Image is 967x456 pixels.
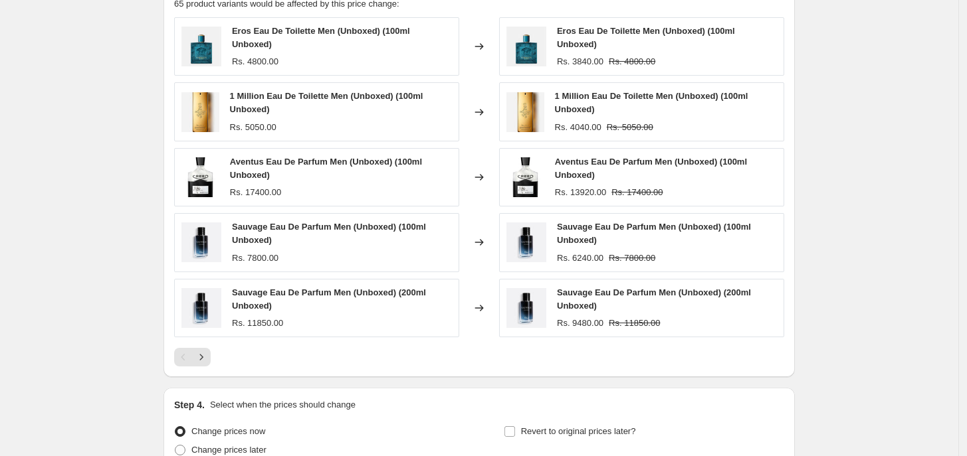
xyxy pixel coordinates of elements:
div: Rs. 6240.00 [557,252,603,265]
img: Creed-Aventus_80x.jpg [506,157,544,197]
img: 1Million_80x.jpg [506,92,544,132]
div: Rs. 4040.00 [555,121,601,134]
span: Sauvage Eau De Parfum Men (Unboxed) (100ml Unboxed) [557,222,751,245]
button: Next [192,348,211,366]
img: DiorUnisexFragrance_180_00_80x.jpg [181,222,221,262]
div: Rs. 13920.00 [555,186,606,199]
p: Select when the prices should change [210,398,356,412]
span: 1 Million Eau De Toilette Men (Unboxed) (100ml Unboxed) [230,91,423,114]
span: Change prices now [191,426,265,436]
strike: Rs. 7800.00 [609,252,655,265]
img: Creed-Aventus_80x.jpg [181,157,219,197]
div: Rs. 5050.00 [230,121,276,134]
span: Change prices later [191,445,267,455]
img: Women_s_Bathrobe_Robe_Collection_80x.jpg [181,27,221,66]
span: 1 Million Eau De Toilette Men (Unboxed) (100ml Unboxed) [555,91,748,114]
strike: Rs. 4800.00 [609,55,655,68]
div: Rs. 4800.00 [232,55,278,68]
div: Rs. 11850.00 [232,317,283,330]
img: 1Million_80x.jpg [181,92,219,132]
div: Rs. 3840.00 [557,55,603,68]
img: Women_s_Bathrobe_Robe_Collection_80x.jpg [506,27,546,66]
img: DiorUnisexFragrance_180_00_80x.jpg [506,288,546,328]
strike: Rs. 17400.00 [611,186,663,199]
nav: Pagination [174,348,211,366]
img: DiorUnisexFragrance_180_00_80x.jpg [506,222,546,262]
span: Aventus Eau De Parfum Men (Unboxed) (100ml Unboxed) [555,157,747,180]
div: Rs. 17400.00 [230,186,281,199]
strike: Rs. 5050.00 [607,121,653,134]
span: Sauvage Eau De Parfum Men (Unboxed) (200ml Unboxed) [557,287,751,311]
span: Sauvage Eau De Parfum Men (Unboxed) (200ml Unboxed) [232,287,426,311]
span: Revert to original prices later? [521,426,636,436]
div: Rs. 7800.00 [232,252,278,265]
h2: Step 4. [174,398,205,412]
span: Eros Eau De Toilette Men (Unboxed) (100ml Unboxed) [232,26,410,49]
span: Sauvage Eau De Parfum Men (Unboxed) (100ml Unboxed) [232,222,426,245]
img: DiorUnisexFragrance_180_00_80x.jpg [181,288,221,328]
strike: Rs. 11850.00 [609,317,660,330]
span: Eros Eau De Toilette Men (Unboxed) (100ml Unboxed) [557,26,735,49]
div: Rs. 9480.00 [557,317,603,330]
span: Aventus Eau De Parfum Men (Unboxed) (100ml Unboxed) [230,157,422,180]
